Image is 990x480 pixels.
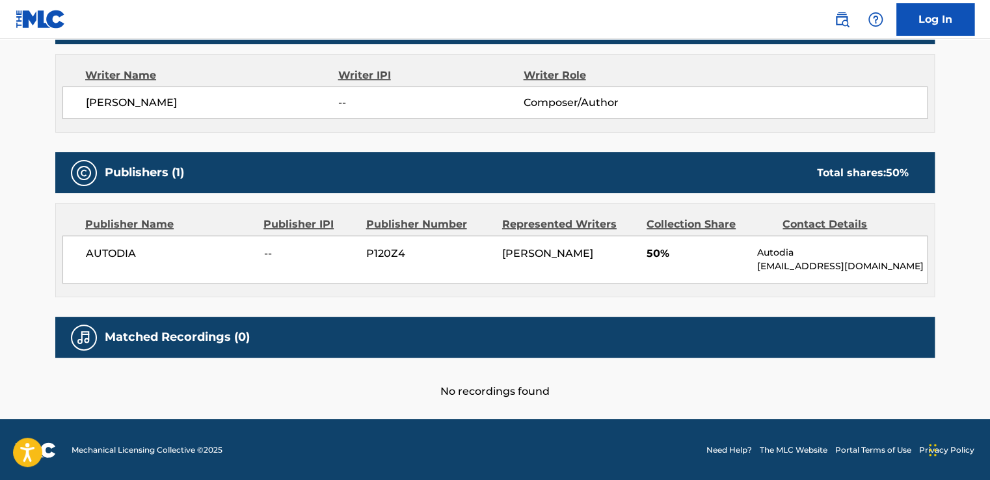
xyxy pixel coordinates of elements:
a: Public Search [829,7,855,33]
img: MLC Logo [16,10,66,29]
div: Publisher Name [85,217,254,232]
a: Log In [896,3,974,36]
div: Μεταφορά [929,431,937,470]
h5: Publishers (1) [105,165,184,180]
span: [PERSON_NAME] [86,95,338,111]
div: No recordings found [55,358,935,399]
a: Portal Terms of Use [835,444,911,456]
span: -- [338,95,523,111]
div: Publisher IPI [263,217,356,232]
a: Need Help? [706,444,752,456]
span: P120Z4 [366,246,492,261]
div: Writer Role [523,68,691,83]
span: -- [264,246,356,261]
div: Contact Details [783,217,909,232]
img: logo [16,442,56,458]
a: Privacy Policy [919,444,974,456]
img: Publishers [76,165,92,181]
div: Total shares: [817,165,909,181]
span: 50% [647,246,747,261]
div: Collection Share [647,217,773,232]
div: Widget συνομιλίας [925,418,990,480]
a: The MLC Website [760,444,827,456]
p: [EMAIL_ADDRESS][DOMAIN_NAME] [757,260,927,273]
p: Autodia [757,246,927,260]
span: [PERSON_NAME] [502,247,593,260]
img: help [868,12,883,27]
div: Represented Writers [502,217,637,232]
span: AUTODIA [86,246,254,261]
div: Publisher Number [366,217,492,232]
img: search [834,12,850,27]
span: Mechanical Licensing Collective © 2025 [72,444,222,456]
span: Composer/Author [523,95,691,111]
div: Help [863,7,889,33]
div: Writer Name [85,68,338,83]
span: 50 % [886,167,909,179]
h5: Matched Recordings (0) [105,330,250,345]
div: Writer IPI [338,68,524,83]
iframe: Chat Widget [925,418,990,480]
img: Matched Recordings [76,330,92,345]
